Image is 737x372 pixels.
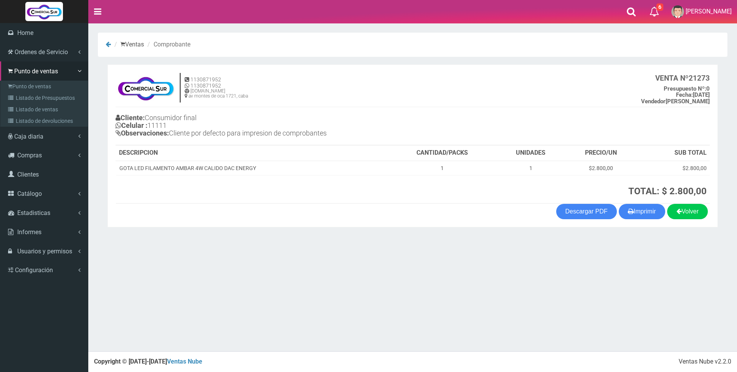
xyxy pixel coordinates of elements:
span: Clientes [17,171,39,178]
b: Observaciones: [116,129,169,137]
b: [DATE] [676,91,710,98]
li: Ventas [112,40,144,49]
img: f695dc5f3a855ddc19300c990e0c55a2.jpg [116,73,176,103]
td: $2.800,00 [565,161,637,175]
div: Ventas Nube v2.2.0 [679,357,731,366]
a: Listado de ventas [2,104,88,115]
button: Imprimir [619,204,665,219]
strong: Presupuesto Nº: [664,85,706,92]
strong: TOTAL: $ 2.800,00 [628,186,707,197]
a: Listado de Presupuestos [2,92,88,104]
a: Volver [667,204,708,219]
span: Estadisticas [17,209,50,217]
a: Descargar PDF [556,204,617,219]
img: User Image [671,5,684,18]
span: 6 [656,3,663,11]
td: GOTA LED FILAMENTO AMBAR 4W CALIDO DAC ENERGY [116,161,388,175]
b: Celular : [116,121,147,129]
td: 1 [388,161,497,175]
span: Informes [17,228,41,236]
th: PRECIO/UN [565,145,637,161]
b: 0 [664,85,710,92]
td: 1 [497,161,565,175]
span: Compras [17,152,42,159]
th: DESCRIPCION [116,145,388,161]
strong: Vendedor [641,98,666,105]
strong: Copyright © [DATE]-[DATE] [94,358,202,365]
b: [PERSON_NAME] [641,98,710,105]
b: 21273 [655,74,710,83]
span: Catálogo [17,190,42,197]
span: Caja diaria [14,133,43,140]
b: Cliente: [116,114,145,122]
a: Listado de devoluciones [2,115,88,127]
a: Punto de ventas [2,81,88,92]
h6: [DOMAIN_NAME] av montes de oca 1721, caba [185,89,248,99]
strong: Fecha: [676,91,693,98]
span: [PERSON_NAME] [686,8,732,15]
img: Logo grande [25,2,63,21]
a: Ventas Nube [167,358,202,365]
li: Comprobante [145,40,190,49]
span: Configuración [15,266,53,274]
strong: VENTA Nº [655,74,689,83]
th: UNIDADES [497,145,565,161]
span: Punto de ventas [14,68,58,75]
h5: 1130871952 1130871952 [185,77,248,89]
span: Usuarios y permisos [17,248,72,255]
td: $2.800,00 [637,161,710,175]
th: SUB TOTAL [637,145,710,161]
span: Ordenes de Servicio [15,48,68,56]
h4: Consumidor final 11111 Cliente por defecto para impresion de comprobantes [116,112,413,141]
th: CANTIDAD/PACKS [388,145,497,161]
span: Home [17,29,33,36]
